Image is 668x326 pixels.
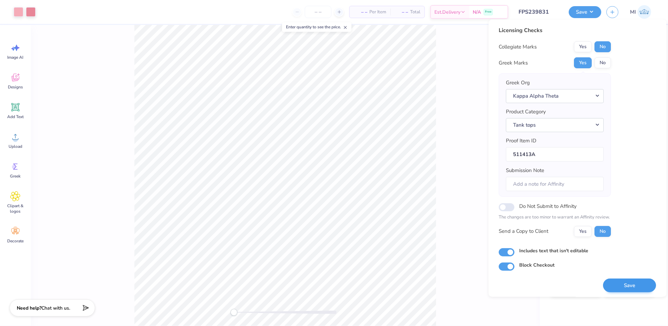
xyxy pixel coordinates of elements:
button: Save [603,279,656,293]
button: Yes [574,57,592,68]
div: Enter quantity to see the price. [282,22,352,32]
span: Add Text [7,114,24,119]
span: Upload [9,144,22,149]
span: Clipart & logos [4,203,27,214]
span: N/A [473,9,481,16]
label: Block Checkout [520,261,555,269]
div: Licensing Checks [499,26,611,34]
label: Proof Item ID [506,137,537,145]
div: Greek Marks [499,59,528,67]
span: Decorate [7,238,24,244]
label: Product Category [506,108,546,116]
input: Add a note for Affinity [506,177,604,192]
span: Greek [10,173,21,179]
label: Do Not Submit to Affinity [520,202,577,211]
button: No [595,57,611,68]
button: No [595,41,611,52]
label: Includes text that isn't editable [520,247,589,254]
div: Collegiate Marks [499,43,537,51]
img: Mark Isaac [638,5,651,19]
label: Submission Note [506,167,545,174]
strong: Need help? [17,305,41,311]
span: Free [485,10,492,14]
span: Image AI [8,55,24,60]
input: – – [305,6,331,18]
button: Yes [574,41,592,52]
span: – – [354,9,367,16]
div: Accessibility label [231,309,237,316]
button: Kappa Alpha Theta [506,89,604,103]
span: Per Item [369,9,386,16]
a: MI [627,5,654,19]
span: – – [394,9,408,16]
span: MI [630,8,636,16]
span: Chat with us. [41,305,70,311]
button: Tank tops [506,118,604,132]
span: Designs [8,84,23,90]
span: Total [410,9,420,16]
label: Greek Org [506,79,530,87]
span: Est. Delivery [434,9,460,16]
button: Yes [574,226,592,237]
button: No [595,226,611,237]
input: Untitled Design [513,5,564,19]
p: The changes are too minor to warrant an Affinity review. [499,214,611,221]
div: Send a Copy to Client [499,228,549,236]
button: Save [569,6,601,18]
